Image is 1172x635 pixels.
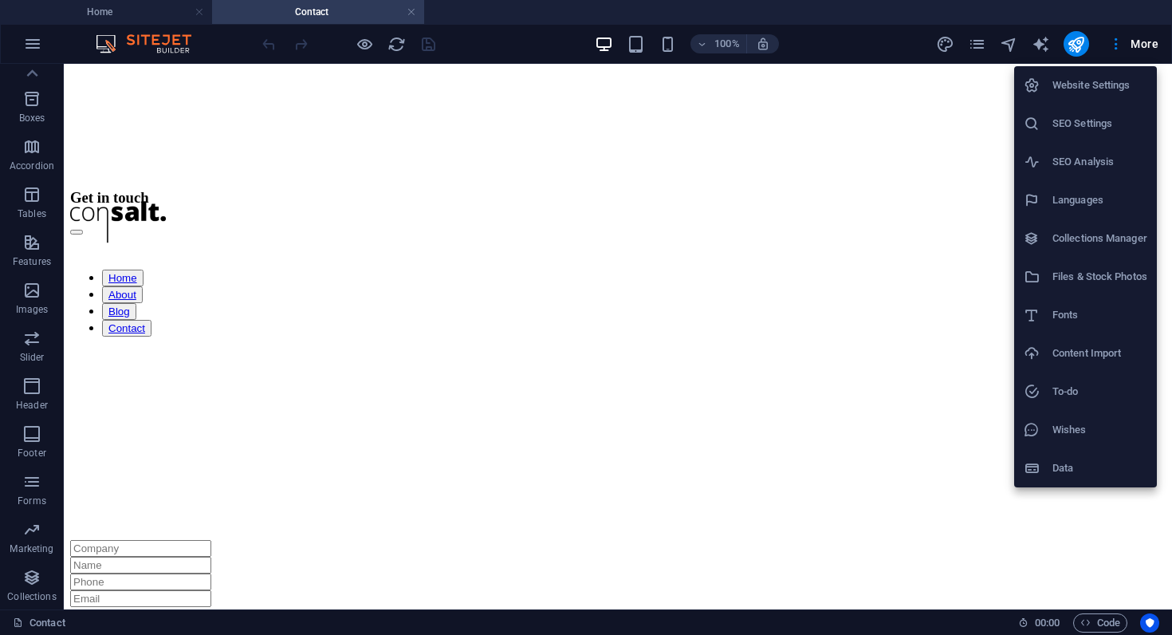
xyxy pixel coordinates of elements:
h6: SEO Settings [1052,114,1147,133]
h6: Files & Stock Photos [1052,267,1147,286]
h6: Wishes [1052,420,1147,440]
h6: Languages [1052,191,1147,210]
h6: Data [1052,459,1147,478]
h6: Collections Manager [1052,229,1147,248]
h6: To-do [1052,382,1147,401]
h6: Website Settings [1052,76,1147,95]
h6: Fonts [1052,306,1147,325]
h6: Content Import [1052,344,1147,363]
h6: SEO Analysis [1052,152,1147,172]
